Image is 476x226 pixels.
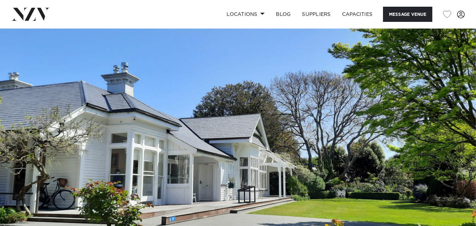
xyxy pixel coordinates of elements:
a: Capacities [336,7,378,22]
a: BLOG [270,7,296,22]
a: Locations [221,7,270,22]
button: Message Venue [383,7,432,22]
img: nzv-logo.png [11,8,50,20]
a: SUPPLIERS [296,7,336,22]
